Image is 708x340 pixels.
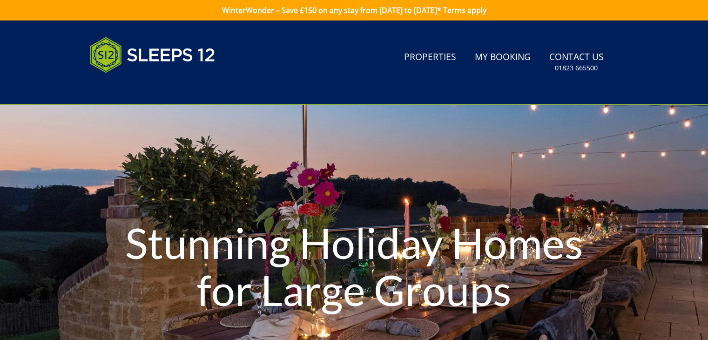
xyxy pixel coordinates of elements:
h1: Stunning Holiday Homes for Large Groups [106,201,602,332]
a: Properties [400,47,460,68]
small: 01823 665500 [555,63,598,73]
a: My Booking [471,47,534,68]
img: Sleeps 12 [90,32,216,78]
a: Contact Us01823 665500 [546,47,607,77]
iframe: Customer reviews powered by Trustpilot [85,84,183,92]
